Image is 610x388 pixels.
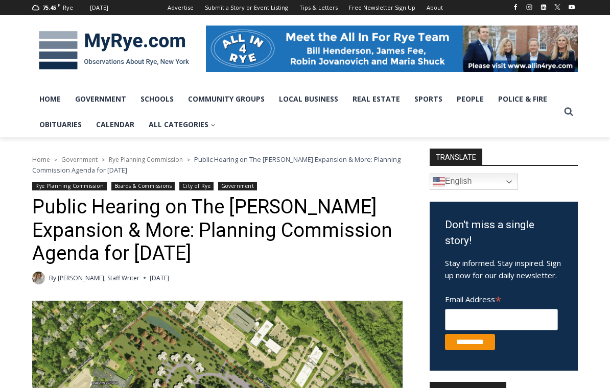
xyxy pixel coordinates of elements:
h1: Public Hearing on The [PERSON_NAME] Expansion & More: Planning Commission Agenda for [DATE] [32,196,403,265]
span: > [102,156,105,163]
span: > [54,156,57,163]
a: Local Business [272,86,345,112]
span: F [58,2,60,8]
span: 75.45 [42,4,56,11]
a: Schools [133,86,181,112]
a: Instagram [523,1,535,13]
span: Public Hearing on The [PERSON_NAME] Expansion & More: Planning Commission Agenda for [DATE] [32,155,401,174]
img: en [433,176,445,188]
a: Home [32,155,50,164]
span: > [187,156,190,163]
nav: Breadcrumbs [32,154,403,175]
a: Home [32,86,68,112]
span: All Categories [149,119,216,130]
a: Author image [32,272,45,284]
strong: TRANSLATE [430,149,482,165]
div: Rye [63,3,73,12]
a: Rye Planning Commission [109,155,183,164]
a: Community Groups [181,86,272,112]
span: By [49,273,56,283]
a: Government [68,86,133,112]
img: MyRye.com [32,24,196,77]
a: [PERSON_NAME], Staff Writer [58,274,139,282]
a: X [551,1,564,13]
a: City of Rye [179,182,214,190]
p: Stay informed. Stay inspired. Sign up now for our daily newsletter. [445,257,562,281]
a: Obituaries [32,112,89,137]
a: YouTube [566,1,578,13]
h3: Don't miss a single story! [445,217,562,249]
label: Email Address [445,289,558,307]
a: Police & Fire [491,86,554,112]
nav: Primary Navigation [32,86,559,138]
a: Boards & Commissions [111,182,175,190]
img: (PHOTO: MyRye.com Summer 2023 intern Beatrice Larzul.) [32,272,45,284]
a: Government [218,182,257,190]
button: View Search Form [559,103,578,121]
a: Rye Planning Commission [32,182,107,190]
div: [DATE] [90,3,108,12]
a: Government [61,155,98,164]
a: Real Estate [345,86,407,112]
a: All Categories [142,112,223,137]
a: People [450,86,491,112]
img: All in for Rye [206,26,578,71]
a: Sports [407,86,450,112]
a: English [430,174,518,190]
time: [DATE] [150,273,169,283]
a: Linkedin [537,1,550,13]
a: Facebook [509,1,522,13]
a: Calendar [89,112,142,137]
